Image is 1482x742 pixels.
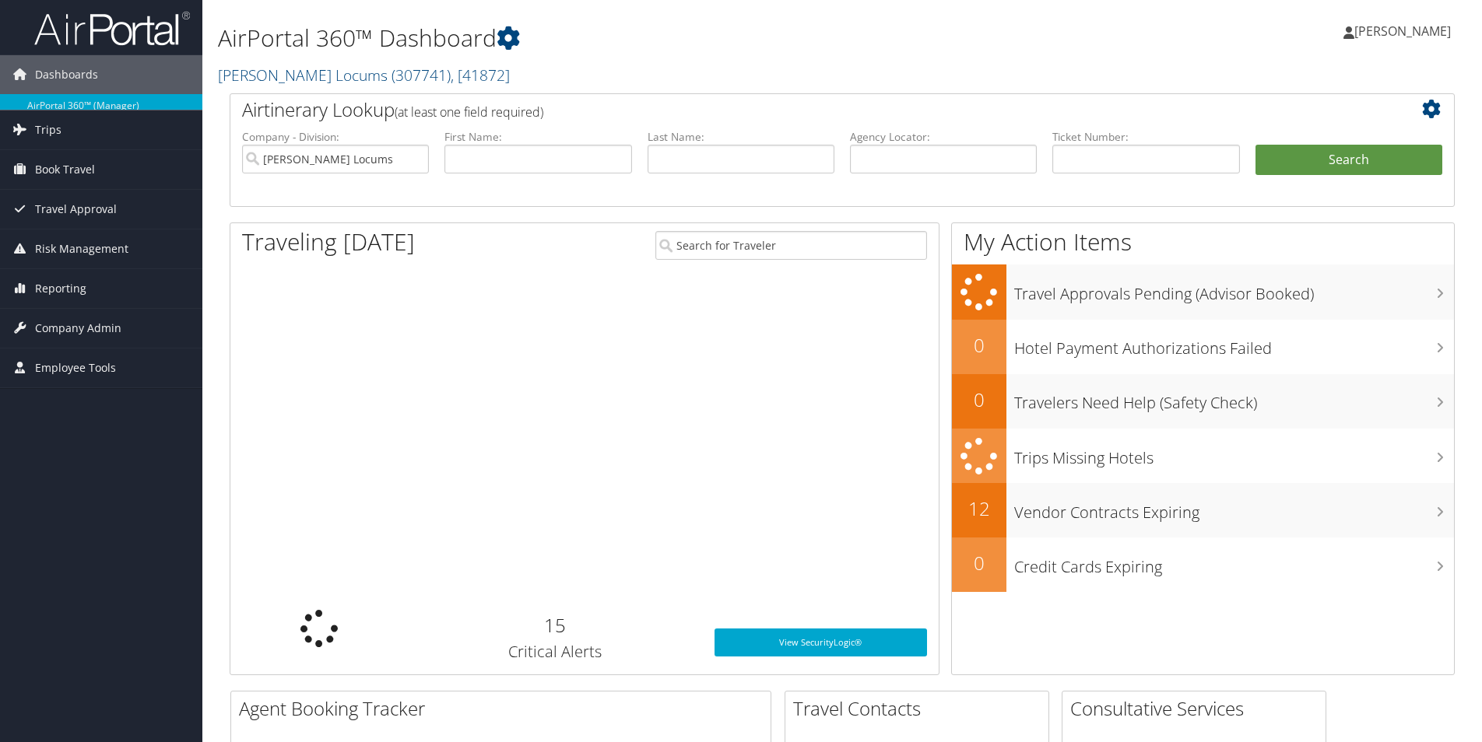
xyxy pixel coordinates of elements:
a: 0Hotel Payment Authorizations Failed [952,320,1454,374]
span: Reporting [35,269,86,308]
h2: 0 [952,550,1006,576]
button: Search [1255,145,1442,176]
label: Agency Locator: [850,129,1037,145]
label: Company - Division: [242,129,429,145]
h2: 15 [419,612,690,639]
h2: Consultative Services [1070,695,1326,722]
h1: My Action Items [952,226,1454,258]
h2: Agent Booking Tracker [239,695,771,722]
a: Travel Approvals Pending (Advisor Booked) [952,264,1454,320]
h1: Traveling [DATE] [242,226,415,258]
label: Ticket Number: [1052,129,1239,145]
a: 12Vendor Contracts Expiring [952,483,1454,537]
span: Dashboards [35,55,98,94]
h3: Vendor Contracts Expiring [1014,494,1454,523]
span: , [ 41872 ] [451,65,510,86]
a: Trips Missing Hotels [952,429,1454,484]
a: View SecurityLogic® [715,628,927,656]
span: Trips [35,110,61,149]
span: Book Travel [35,150,95,189]
span: ( 307741 ) [392,65,451,86]
h2: 0 [952,332,1006,359]
h2: 12 [952,495,1006,522]
span: Risk Management [35,229,128,268]
h3: Critical Alerts [419,641,690,663]
a: [PERSON_NAME] [1343,8,1466,54]
a: 0Credit Cards Expiring [952,537,1454,592]
a: 0Travelers Need Help (Safety Check) [952,374,1454,429]
span: Company Admin [35,309,121,348]
h3: Hotel Payment Authorizations Failed [1014,330,1454,359]
h3: Travel Approvals Pending (Advisor Booked) [1014,275,1454,305]
span: Travel Approval [35,190,117,229]
span: Employee Tools [35,348,116,387]
h3: Credit Cards Expiring [1014,548,1454,578]
h2: 0 [952,387,1006,413]
span: [PERSON_NAME] [1354,23,1451,40]
h2: Airtinerary Lookup [242,96,1340,123]
label: Last Name: [648,129,834,145]
h3: Trips Missing Hotels [1014,439,1454,469]
h2: Travel Contacts [793,695,1048,722]
label: First Name: [444,129,631,145]
span: (at least one field required) [395,103,543,121]
h1: AirPortal 360™ Dashboard [218,22,1050,54]
h3: Travelers Need Help (Safety Check) [1014,384,1454,414]
a: [PERSON_NAME] Locums [218,65,510,86]
img: airportal-logo.png [34,10,190,47]
input: Search for Traveler [655,231,927,260]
